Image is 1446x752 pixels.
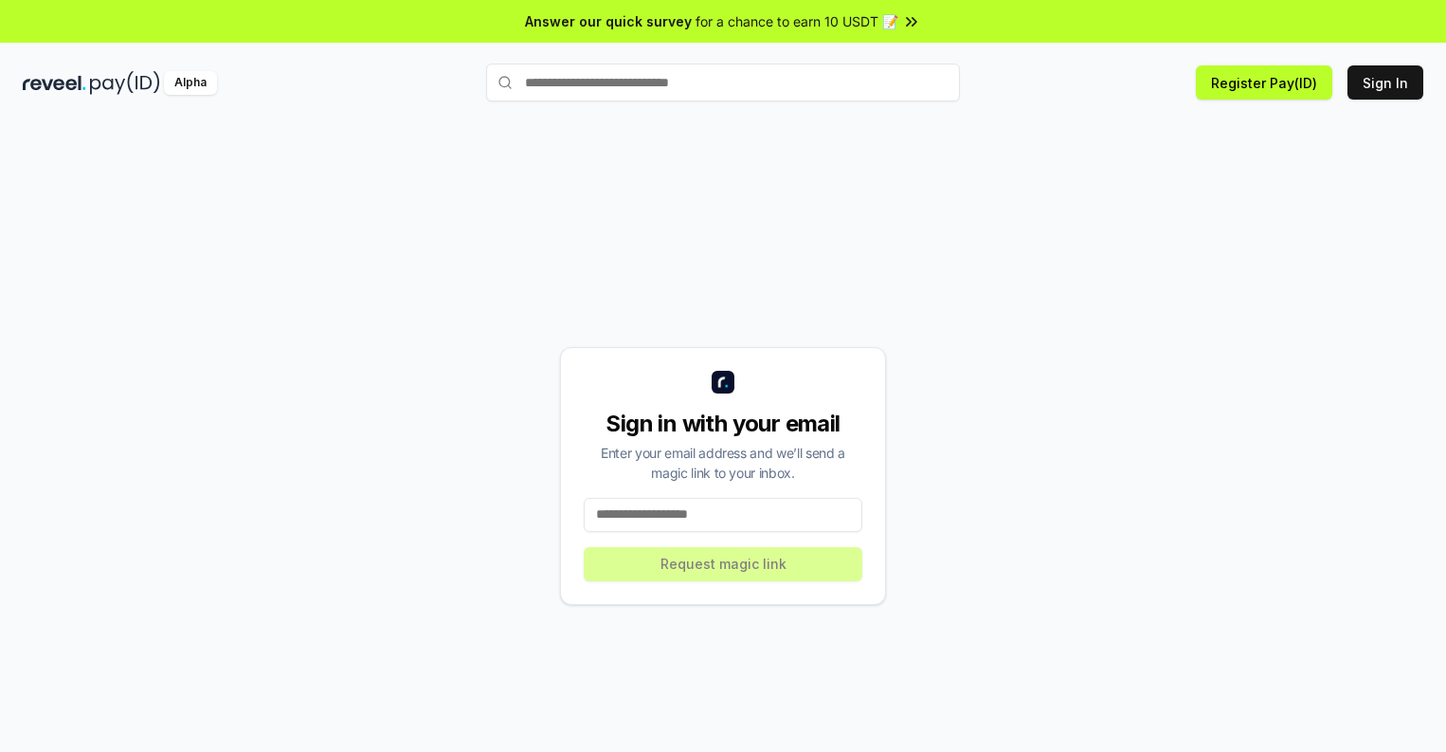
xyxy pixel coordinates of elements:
img: logo_small [712,371,734,394]
span: Answer our quick survey [525,11,692,31]
button: Register Pay(ID) [1196,65,1332,100]
button: Sign In [1347,65,1423,100]
div: Enter your email address and we’ll send a magic link to your inbox. [584,443,862,483]
div: Sign in with your email [584,409,862,439]
span: for a chance to earn 10 USDT 📝 [696,11,898,31]
img: pay_id [90,71,160,95]
img: reveel_dark [23,71,86,95]
div: Alpha [164,71,217,95]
